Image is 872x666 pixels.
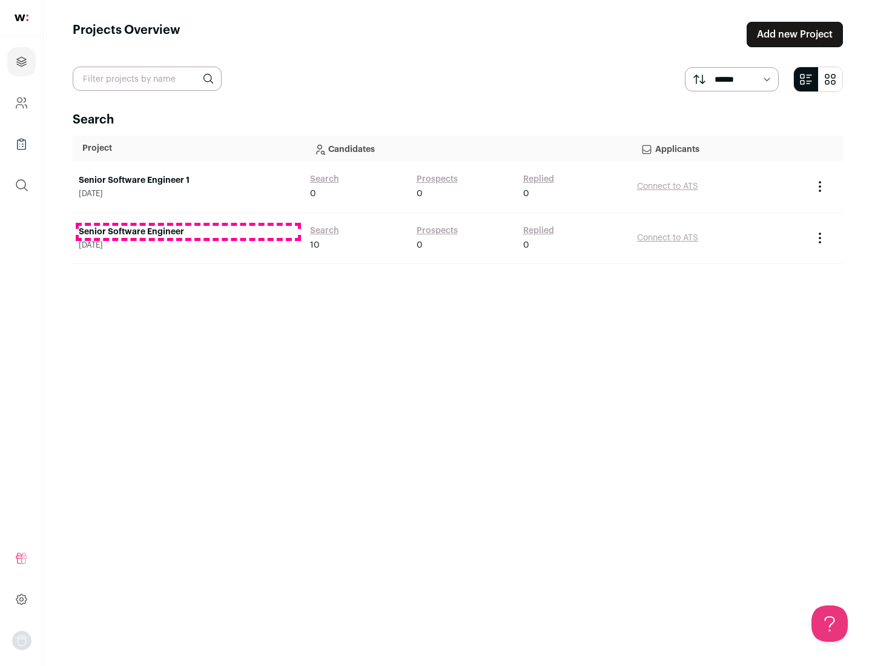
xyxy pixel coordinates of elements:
[79,189,298,199] span: [DATE]
[523,173,554,185] a: Replied
[637,182,698,191] a: Connect to ATS
[813,231,827,245] button: Project Actions
[417,173,458,185] a: Prospects
[310,225,339,237] a: Search
[523,188,529,200] span: 0
[79,240,298,250] span: [DATE]
[747,22,843,47] a: Add new Project
[523,225,554,237] a: Replied
[417,225,458,237] a: Prospects
[811,605,848,642] iframe: Help Scout Beacon - Open
[7,130,36,159] a: Company Lists
[73,22,180,47] h1: Projects Overview
[417,188,423,200] span: 0
[523,239,529,251] span: 0
[12,631,31,650] button: Open dropdown
[310,239,320,251] span: 10
[641,136,797,160] p: Applicants
[310,188,316,200] span: 0
[7,47,36,76] a: Projects
[813,179,827,194] button: Project Actions
[417,239,423,251] span: 0
[79,226,298,238] a: Senior Software Engineer
[7,88,36,117] a: Company and ATS Settings
[73,111,843,128] h2: Search
[637,234,698,242] a: Connect to ATS
[15,15,28,21] img: wellfound-shorthand-0d5821cbd27db2630d0214b213865d53afaa358527fdda9d0ea32b1df1b89c2c.svg
[82,142,294,154] p: Project
[73,67,222,91] input: Filter projects by name
[310,173,339,185] a: Search
[314,136,621,160] p: Candidates
[12,631,31,650] img: nopic.png
[79,174,298,186] a: Senior Software Engineer 1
